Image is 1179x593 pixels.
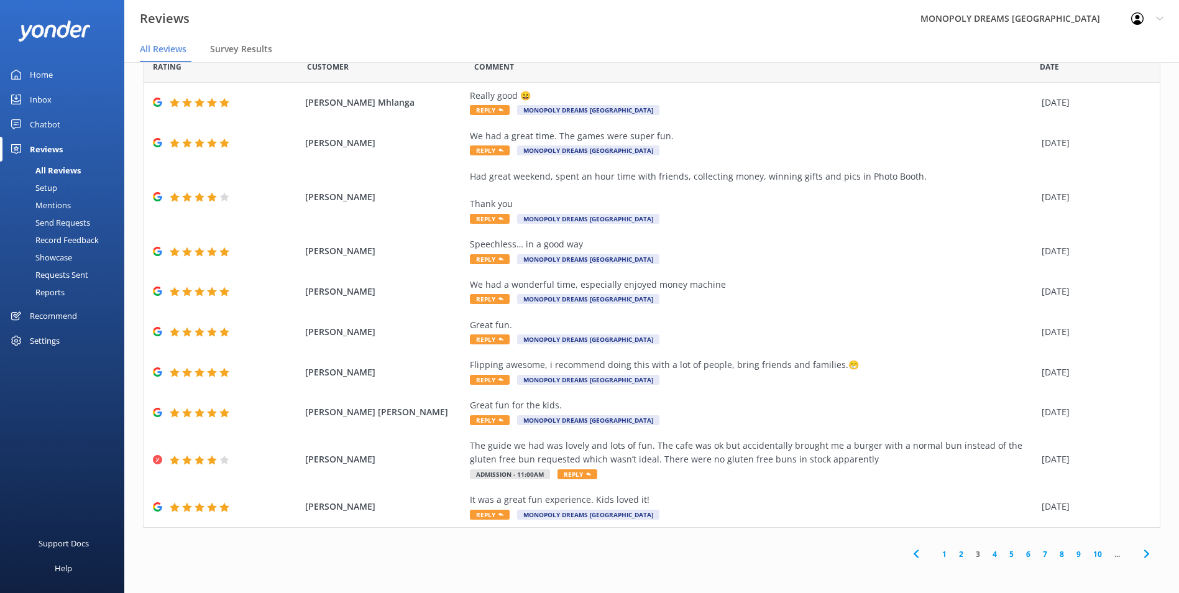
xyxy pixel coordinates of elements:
span: MONOPOLY DREAMS [GEOGRAPHIC_DATA] [517,214,659,224]
div: Requests Sent [7,266,88,283]
span: Reply [470,375,510,385]
a: 3 [970,548,986,560]
h3: Reviews [140,9,190,29]
span: MONOPOLY DREAMS [GEOGRAPHIC_DATA] [517,334,659,344]
span: MONOPOLY DREAMS [GEOGRAPHIC_DATA] [517,415,659,425]
a: 1 [936,548,953,560]
a: Setup [7,179,124,196]
div: All Reviews [7,162,81,179]
span: [PERSON_NAME] [305,244,464,258]
span: Reply [470,415,510,425]
div: Flipping awesome, i recommend doing this with a lot of people, bring friends and families.😁 [470,358,1035,372]
span: MONOPOLY DREAMS [GEOGRAPHIC_DATA] [517,375,659,385]
a: 2 [953,548,970,560]
div: Inbox [30,87,52,112]
span: Reply [470,334,510,344]
span: [PERSON_NAME] [305,325,464,339]
span: [PERSON_NAME] [305,453,464,466]
a: Record Feedback [7,231,124,249]
div: [DATE] [1042,285,1144,298]
a: 5 [1003,548,1020,560]
div: Home [30,62,53,87]
div: Help [55,556,72,581]
a: 6 [1020,548,1037,560]
span: Question [474,61,514,73]
div: [DATE] [1042,453,1144,466]
span: Admission - 11:00am [470,469,550,479]
div: Really good 😀 [470,89,1035,103]
span: [PERSON_NAME] [305,365,464,379]
div: Reviews [30,137,63,162]
div: Speechless… in a good way [470,237,1035,251]
span: Date [307,61,349,73]
div: Great fun for the kids. [470,398,1035,412]
span: Reply [470,214,510,224]
a: All Reviews [7,162,124,179]
span: [PERSON_NAME] [PERSON_NAME] [305,405,464,419]
div: Settings [30,328,60,353]
span: Reply [470,105,510,115]
span: MONOPOLY DREAMS [GEOGRAPHIC_DATA] [517,294,659,304]
a: 8 [1053,548,1070,560]
div: Great fun. [470,318,1035,332]
span: Reply [470,254,510,264]
span: Survey Results [210,43,272,55]
span: [PERSON_NAME] [305,190,464,204]
a: Requests Sent [7,266,124,283]
div: [DATE] [1042,405,1144,419]
a: Mentions [7,196,124,214]
span: [PERSON_NAME] [305,136,464,150]
div: Showcase [7,249,72,266]
span: Reply [470,145,510,155]
a: 7 [1037,548,1053,560]
div: [DATE] [1042,190,1144,204]
span: All Reviews [140,43,186,55]
div: Recommend [30,303,77,328]
span: MONOPOLY DREAMS [GEOGRAPHIC_DATA] [517,510,659,520]
span: ... [1108,548,1126,560]
span: Reply [470,294,510,304]
div: Mentions [7,196,71,214]
img: yonder-white-logo.png [19,21,90,41]
span: Reply [470,510,510,520]
div: [DATE] [1042,365,1144,379]
span: [PERSON_NAME] [305,285,464,298]
span: MONOPOLY DREAMS [GEOGRAPHIC_DATA] [517,105,659,115]
div: Reports [7,283,65,301]
a: 4 [986,548,1003,560]
div: We had a great time. The games were super fun. [470,129,1035,143]
div: We had a wonderful time, especially enjoyed money machine [470,278,1035,292]
span: Date [153,61,181,73]
div: [DATE] [1042,136,1144,150]
div: The guide we had was lovely and lots of fun. The cafe was ok but accidentally brought me a burger... [470,439,1035,467]
div: Chatbot [30,112,60,137]
span: [PERSON_NAME] [305,500,464,513]
span: Date [1040,61,1059,73]
a: Reports [7,283,124,301]
span: MONOPOLY DREAMS [GEOGRAPHIC_DATA] [517,254,659,264]
a: Send Requests [7,214,124,231]
div: Setup [7,179,57,196]
a: 9 [1070,548,1087,560]
div: [DATE] [1042,244,1144,258]
div: It was a great fun experience. Kids loved it! [470,493,1035,507]
div: Send Requests [7,214,90,231]
a: 10 [1087,548,1108,560]
span: [PERSON_NAME] Mhlanga [305,96,464,109]
div: Had great weekend, spent an hour time with friends, collecting money, winning gifts and pics in P... [470,170,1035,211]
div: Record Feedback [7,231,99,249]
div: [DATE] [1042,96,1144,109]
span: Reply [557,469,597,479]
div: Support Docs [39,531,89,556]
div: [DATE] [1042,500,1144,513]
div: [DATE] [1042,325,1144,339]
a: Showcase [7,249,124,266]
span: MONOPOLY DREAMS [GEOGRAPHIC_DATA] [517,145,659,155]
